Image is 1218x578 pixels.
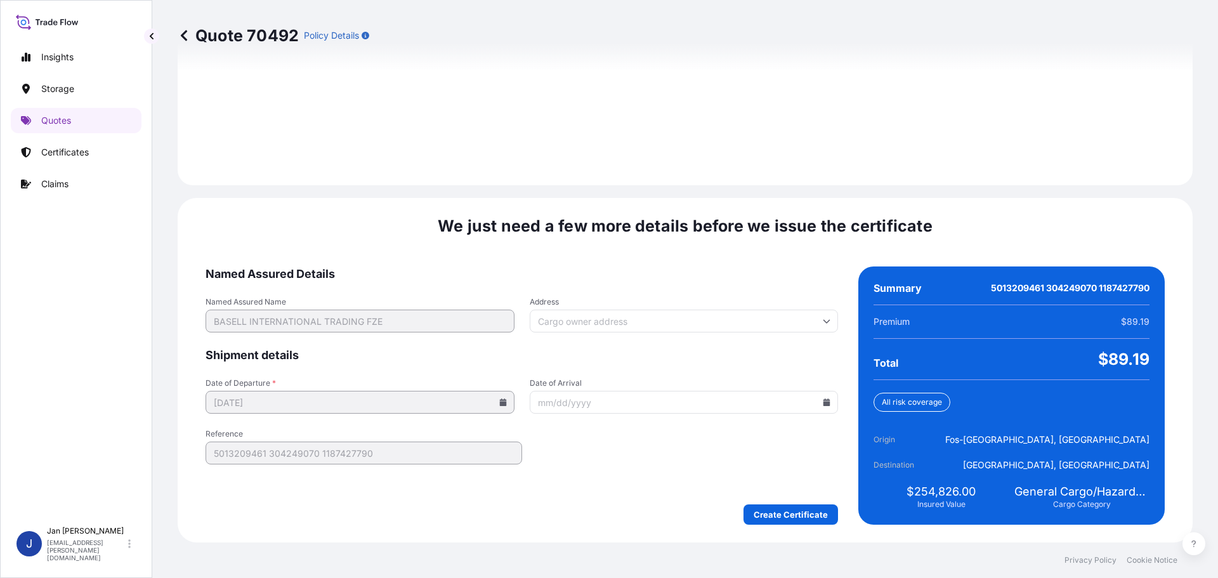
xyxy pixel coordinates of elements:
[1053,499,1111,509] span: Cargo Category
[438,216,933,236] span: We just need a few more details before we issue the certificate
[206,297,514,307] span: Named Assured Name
[206,348,838,363] span: Shipment details
[47,539,126,562] p: [EMAIL_ADDRESS][PERSON_NAME][DOMAIN_NAME]
[41,51,74,63] p: Insights
[1014,484,1149,499] span: General Cargo/Hazardous Material
[1121,315,1149,328] span: $89.19
[26,537,32,550] span: J
[41,114,71,127] p: Quotes
[41,82,74,95] p: Storage
[991,282,1149,294] span: 5013209461 304249070 1187427790
[11,76,141,102] a: Storage
[874,459,945,471] span: Destination
[530,378,839,388] span: Date of Arrival
[874,433,945,446] span: Origin
[874,282,922,294] span: Summary
[530,391,839,414] input: mm/dd/yyyy
[945,433,1149,446] span: Fos-[GEOGRAPHIC_DATA], [GEOGRAPHIC_DATA]
[206,378,514,388] span: Date of Departure
[47,526,126,536] p: Jan [PERSON_NAME]
[1127,555,1177,565] a: Cookie Notice
[206,442,522,464] input: Your internal reference
[206,391,514,414] input: mm/dd/yyyy
[874,357,898,369] span: Total
[917,499,966,509] span: Insured Value
[1098,349,1149,369] span: $89.19
[206,429,522,439] span: Reference
[11,171,141,197] a: Claims
[874,315,910,328] span: Premium
[206,266,838,282] span: Named Assured Details
[11,108,141,133] a: Quotes
[11,44,141,70] a: Insights
[874,393,950,412] div: All risk coverage
[907,484,976,499] span: $254,826.00
[41,146,89,159] p: Certificates
[754,508,828,521] p: Create Certificate
[530,310,839,332] input: Cargo owner address
[1064,555,1116,565] a: Privacy Policy
[963,459,1149,471] span: [GEOGRAPHIC_DATA], [GEOGRAPHIC_DATA]
[743,504,838,525] button: Create Certificate
[530,297,839,307] span: Address
[11,140,141,165] a: Certificates
[304,29,359,42] p: Policy Details
[178,25,299,46] p: Quote 70492
[41,178,69,190] p: Claims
